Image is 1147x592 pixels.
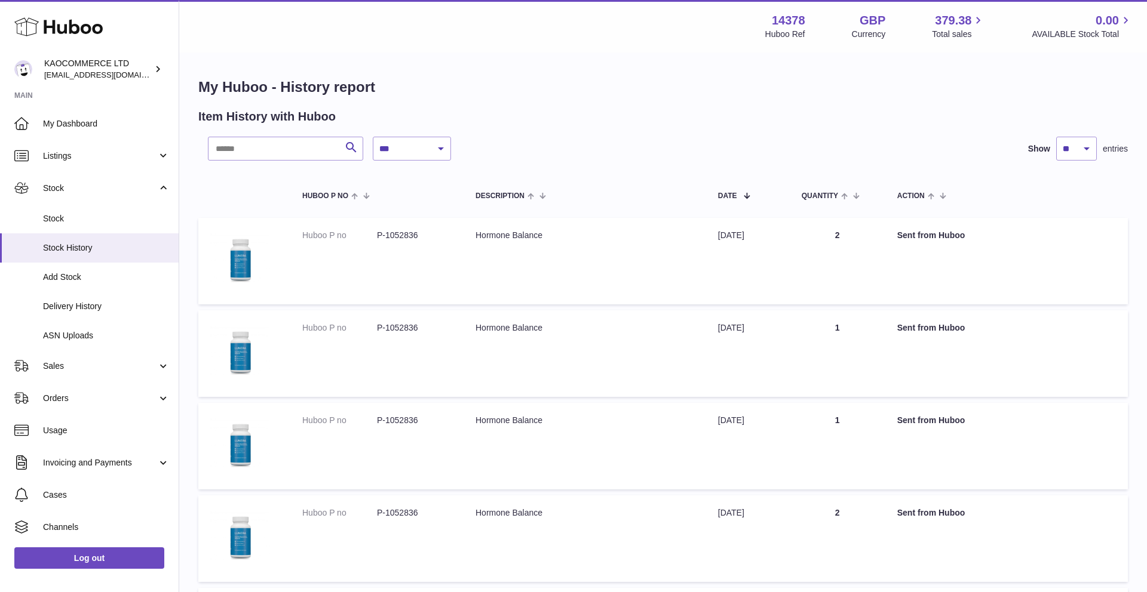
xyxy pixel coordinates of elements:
[897,415,965,425] strong: Sent from Huboo
[302,322,377,334] dt: Huboo P no
[377,507,452,519] dd: P-1052836
[464,310,706,397] td: Hormone Balance
[43,360,157,372] span: Sales
[302,507,377,519] dt: Huboo P no
[706,495,790,582] td: [DATE]
[44,70,176,79] span: [EMAIL_ADDRESS][DOMAIN_NAME]
[464,218,706,304] td: Hormone Balance
[43,272,170,283] span: Add Stock
[1032,29,1133,40] span: AVAILABLE Stock Total
[377,322,452,334] dd: P-1052836
[198,109,336,125] h2: Item History with Huboo
[43,425,170,436] span: Usage
[198,78,1128,97] h1: My Huboo - History report
[1096,13,1119,29] span: 0.00
[377,230,452,241] dd: P-1052836
[772,13,805,29] strong: 14378
[790,495,885,582] td: 2
[464,495,706,582] td: Hormone Balance
[210,507,270,567] img: 1753264085.png
[790,310,885,397] td: 1
[14,547,164,569] a: Log out
[765,29,805,40] div: Huboo Ref
[43,301,170,312] span: Delivery History
[860,13,885,29] strong: GBP
[706,403,790,489] td: [DATE]
[1103,143,1128,155] span: entries
[44,58,152,81] div: KAOCOMMERCE LTD
[464,403,706,489] td: Hormone Balance
[43,330,170,341] span: ASN Uploads
[790,218,885,304] td: 2
[210,415,270,474] img: 1753264085.png
[1032,13,1133,40] a: 0.00 AVAILABLE Stock Total
[852,29,886,40] div: Currency
[802,192,838,200] span: Quantity
[897,192,925,200] span: Action
[210,322,270,382] img: 1753264085.png
[43,489,170,501] span: Cases
[932,13,985,40] a: 379.38 Total sales
[43,213,170,224] span: Stock
[210,230,270,289] img: 1753264085.png
[897,323,965,332] strong: Sent from Huboo
[932,29,985,40] span: Total sales
[302,192,348,200] span: Huboo P no
[1028,143,1050,155] label: Show
[377,415,452,426] dd: P-1052836
[476,192,525,200] span: Description
[302,230,377,241] dt: Huboo P no
[302,415,377,426] dt: Huboo P no
[43,457,157,468] span: Invoicing and Payments
[706,218,790,304] td: [DATE]
[43,118,170,129] span: My Dashboard
[790,403,885,489] td: 1
[897,230,965,240] strong: Sent from Huboo
[897,508,965,517] strong: Sent from Huboo
[14,60,32,78] img: hello@lunera.co.uk
[935,13,971,29] span: 379.38
[43,522,170,533] span: Channels
[43,242,170,254] span: Stock History
[43,393,157,404] span: Orders
[43,183,157,194] span: Stock
[706,310,790,397] td: [DATE]
[718,192,737,200] span: Date
[43,150,157,162] span: Listings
